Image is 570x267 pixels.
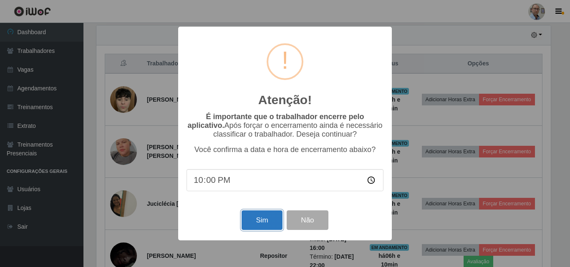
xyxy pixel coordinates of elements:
[187,112,383,139] p: Após forçar o encerramento ainda é necessário classificar o trabalhador. Deseja continuar?
[187,112,364,130] b: É importante que o trabalhador encerre pelo aplicativo.
[242,210,282,230] button: Sim
[287,210,328,230] button: Não
[187,145,383,154] p: Você confirma a data e hora de encerramento abaixo?
[258,92,312,107] h2: Atenção!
